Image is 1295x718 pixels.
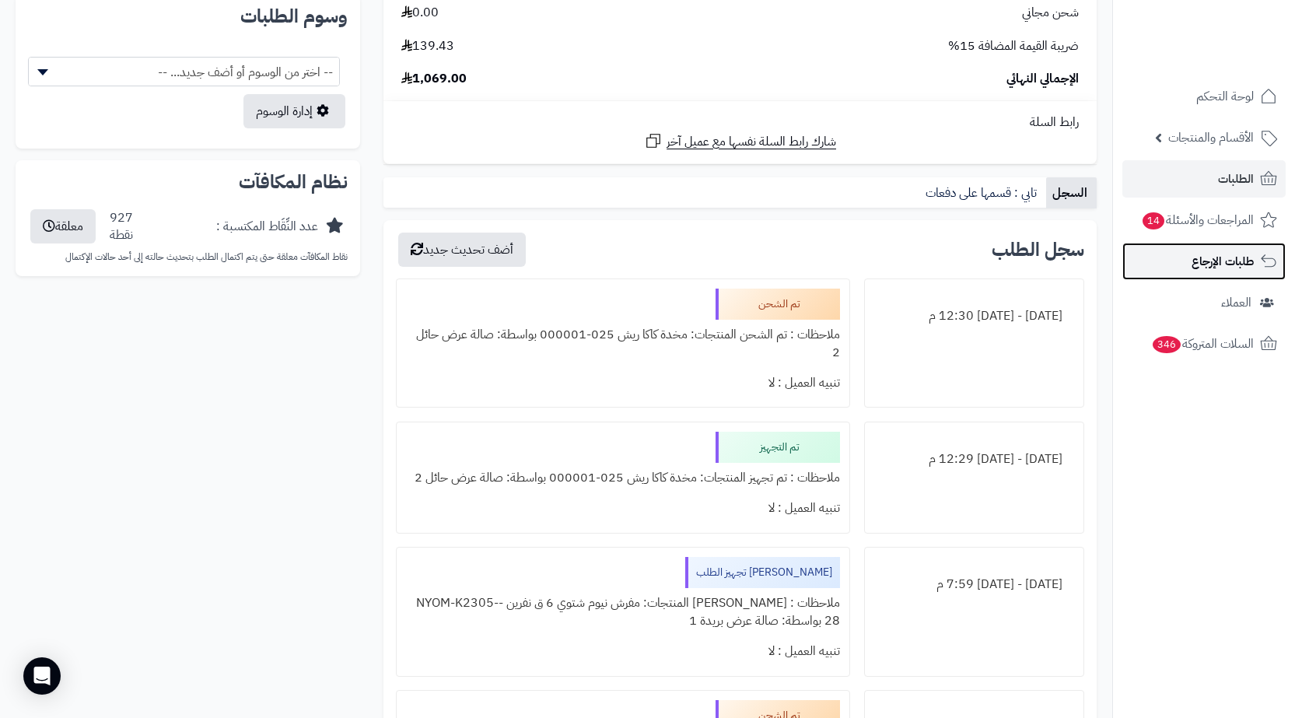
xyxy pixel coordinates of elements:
a: إدارة الوسوم [243,94,345,128]
div: 927 [110,209,133,245]
div: ملاحظات : تم تجهيز المنتجات: مخدة كاكا ريش 025-000001 بواسطة: صالة عرض حائل 2 [406,463,840,493]
span: شحن مجاني [1022,4,1079,22]
h2: نظام المكافآت [28,173,348,191]
div: تم التجهيز [716,432,840,463]
span: الطلبات [1218,168,1254,190]
div: نقطة [110,226,133,244]
p: نقاط المكافآت معلقة حتى يتم اكتمال الطلب بتحديث حالته إلى أحد حالات الإكتمال [28,250,348,264]
span: 1,069.00 [401,70,467,88]
div: تنبيه العميل : لا [406,493,840,524]
span: 346 [1153,336,1181,353]
h3: سجل الطلب [992,240,1084,259]
span: 0.00 [401,4,439,22]
div: ملاحظات : [PERSON_NAME] المنتجات: مفرش نيوم شتوي 6 ق نفرين -NYOM-K2305-28 بواسطة: صالة عرض بريدة 1 [406,588,840,636]
div: تنبيه العميل : لا [406,368,840,398]
span: شارك رابط السلة نفسها مع عميل آخر [667,133,836,151]
a: السلات المتروكة346 [1122,325,1286,363]
span: 14 [1143,212,1164,229]
span: السلات المتروكة [1151,333,1254,355]
div: تم الشحن [716,289,840,320]
button: أضف تحديث جديد [398,233,526,267]
a: العملاء [1122,284,1286,321]
span: العملاء [1221,292,1251,313]
a: الطلبات [1122,160,1286,198]
div: [DATE] - [DATE] 12:30 م [874,301,1074,331]
h2: وسوم الطلبات [28,7,348,26]
div: تنبيه العميل : لا [406,636,840,667]
span: -- اختر من الوسوم أو أضف جديد... -- [28,57,340,86]
div: [PERSON_NAME] تجهيز الطلب [685,557,840,588]
span: الأقسام والمنتجات [1168,127,1254,149]
div: Open Intercom Messenger [23,657,61,695]
a: تابي : قسمها على دفعات [919,177,1046,208]
button: معلقة [30,209,96,243]
div: [DATE] - [DATE] 7:59 م [874,569,1074,600]
div: [DATE] - [DATE] 12:29 م [874,444,1074,475]
div: رابط السلة [390,114,1090,131]
div: عدد النِّقَاط المكتسبة : [216,218,318,236]
span: المراجعات والأسئلة [1141,209,1254,231]
a: السجل [1046,177,1097,208]
span: 139.43 [401,37,454,55]
a: المراجعات والأسئلة14 [1122,201,1286,239]
a: شارك رابط السلة نفسها مع عميل آخر [644,131,836,151]
a: لوحة التحكم [1122,78,1286,115]
span: طلبات الإرجاع [1192,250,1254,272]
span: الإجمالي النهائي [1006,70,1079,88]
span: ضريبة القيمة المضافة 15% [948,37,1079,55]
div: ملاحظات : تم الشحن المنتجات: مخدة كاكا ريش 025-000001 بواسطة: صالة عرض حائل 2 [406,320,840,368]
span: -- اختر من الوسوم أو أضف جديد... -- [29,58,339,87]
a: طلبات الإرجاع [1122,243,1286,280]
span: لوحة التحكم [1196,86,1254,107]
